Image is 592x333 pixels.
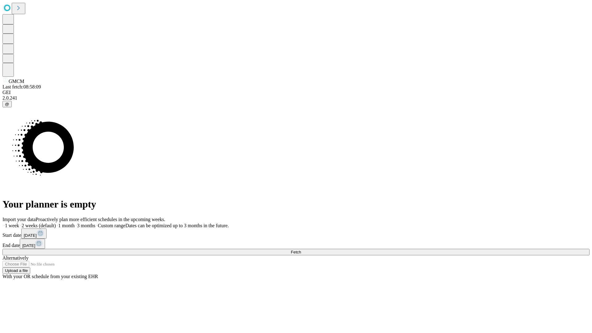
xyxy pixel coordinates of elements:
[2,199,590,210] h1: Your planner is empty
[20,239,45,249] button: [DATE]
[2,101,12,107] button: @
[98,223,125,228] span: Custom range
[2,267,30,274] button: Upload a file
[36,217,165,222] span: Proactively plan more efficient schedules in the upcoming weeks.
[2,274,98,279] span: With your OR schedule from your existing EHR
[2,239,590,249] div: End date
[5,102,9,106] span: @
[58,223,75,228] span: 1 month
[2,228,590,239] div: Start date
[2,95,590,101] div: 2.0.241
[2,217,36,222] span: Import your data
[2,84,41,89] span: Last fetch: 08:58:09
[2,255,28,261] span: Alternatively
[5,223,19,228] span: 1 week
[125,223,229,228] span: Dates can be optimized up to 3 months in the future.
[24,233,37,238] span: [DATE]
[291,250,301,254] span: Fetch
[2,90,590,95] div: GEI
[9,79,24,84] span: GMCM
[2,249,590,255] button: Fetch
[22,243,35,248] span: [DATE]
[77,223,95,228] span: 3 months
[22,223,56,228] span: 2 weeks (default)
[21,228,47,239] button: [DATE]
